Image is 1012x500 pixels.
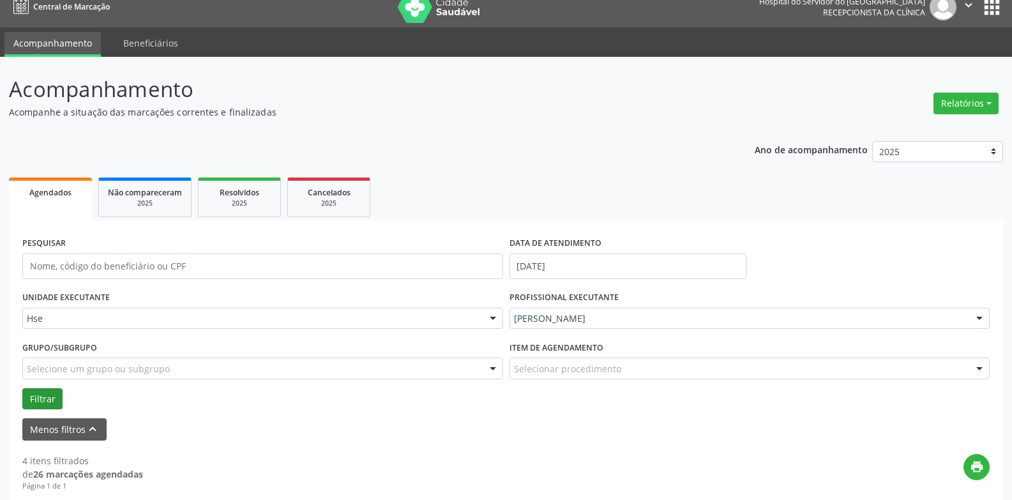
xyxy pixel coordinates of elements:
span: Hse [27,312,477,325]
input: Nome, código do beneficiário ou CPF [22,254,503,279]
div: 2025 [208,199,271,208]
button: Filtrar [22,388,63,410]
span: [PERSON_NAME] [514,312,964,325]
span: Selecione um grupo ou subgrupo [27,362,170,375]
button: print [963,454,990,480]
p: Acompanhe a situação das marcações correntes e finalizadas [9,105,705,119]
span: Resolvidos [220,187,259,198]
a: Beneficiários [114,32,187,54]
span: Recepcionista da clínica [823,7,925,18]
p: Acompanhamento [9,73,705,105]
div: 2025 [297,199,361,208]
label: UNIDADE EXECUTANTE [22,288,110,308]
p: Ano de acompanhamento [755,141,868,157]
label: DATA DE ATENDIMENTO [510,234,601,254]
span: Cancelados [308,187,351,198]
div: de [22,467,143,481]
span: Não compareceram [108,187,182,198]
label: Item de agendamento [510,338,603,358]
span: Selecionar procedimento [514,362,621,375]
span: Central de Marcação [33,1,110,12]
i: print [970,460,984,474]
label: Grupo/Subgrupo [22,338,97,358]
label: PESQUISAR [22,234,66,254]
a: Acompanhamento [4,32,101,57]
button: Menos filtroskeyboard_arrow_up [22,418,107,441]
div: Página 1 de 1 [22,481,143,492]
input: Selecione um intervalo [510,254,746,279]
div: 2025 [108,199,182,208]
strong: 26 marcações agendadas [33,468,143,480]
i: keyboard_arrow_up [86,422,100,436]
span: Agendados [29,187,72,198]
label: PROFISSIONAL EXECUTANTE [510,288,619,308]
button: Relatórios [933,93,999,114]
div: 4 itens filtrados [22,454,143,467]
